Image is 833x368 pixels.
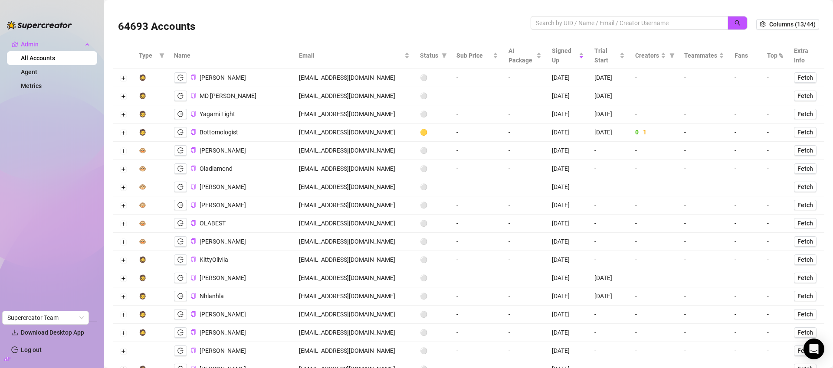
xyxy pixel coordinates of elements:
[508,46,535,65] span: AI Package
[190,220,196,227] button: Copy Account UID
[630,215,679,233] td: -
[174,72,187,83] button: logout
[174,109,187,119] button: logout
[177,129,184,135] span: logout
[190,75,196,81] button: Copy Account UID
[451,269,503,287] td: -
[769,21,816,28] span: Columns (13/44)
[794,127,817,137] button: Fetch
[21,346,42,353] a: Log out
[503,105,547,124] td: -
[643,129,646,136] span: 1
[684,51,717,60] span: Teammates
[177,147,184,153] span: logout
[177,184,184,190] span: logout
[190,293,196,300] button: Copy Account UID
[294,196,415,215] td: [EMAIL_ADDRESS][DOMAIN_NAME]
[294,42,415,69] th: Email
[139,182,146,192] div: 🐵
[503,69,547,87] td: -
[190,275,196,281] button: Copy Account UID
[190,166,196,171] span: copy
[294,160,415,178] td: [EMAIL_ADDRESS][DOMAIN_NAME]
[729,233,762,251] td: -
[756,19,819,29] button: Columns (13/44)
[451,215,503,233] td: -
[794,345,817,356] button: Fetch
[794,309,817,319] button: Fetch
[21,37,82,51] span: Admin
[729,196,762,215] td: -
[11,41,18,48] span: crown
[190,93,196,98] span: copy
[190,202,196,208] button: Copy Account UID
[294,105,415,124] td: [EMAIL_ADDRESS][DOMAIN_NAME]
[635,129,639,136] span: 0
[177,220,184,226] span: logout
[797,165,813,172] span: Fetch
[503,233,547,251] td: -
[451,196,503,215] td: -
[120,111,127,118] button: Expand row
[729,42,762,69] th: Fans
[177,238,184,244] span: logout
[803,339,824,359] div: Open Intercom Messenger
[299,51,403,60] span: Email
[174,200,187,210] button: logout
[120,202,127,209] button: Expand row
[797,347,813,354] span: Fetch
[589,269,630,287] td: [DATE]
[200,183,246,190] span: [PERSON_NAME]
[177,329,184,335] span: logout
[503,251,547,269] td: -
[547,105,589,124] td: [DATE]
[668,49,676,62] span: filter
[420,51,438,60] span: Status
[547,160,589,178] td: [DATE]
[177,311,184,317] span: logout
[729,105,762,124] td: -
[420,238,427,245] span: ⚪
[630,42,679,69] th: Creators
[159,53,164,58] span: filter
[120,130,127,137] button: Expand row
[729,142,762,160] td: -
[794,327,817,338] button: Fetch
[200,256,228,263] span: KittyOliviia
[294,178,415,196] td: [EMAIL_ADDRESS][DOMAIN_NAME]
[190,184,196,189] span: copy
[552,46,577,65] span: Signed Up
[139,51,156,60] span: Type
[794,254,817,265] button: Fetch
[729,269,762,287] td: -
[120,239,127,246] button: Expand row
[794,218,817,228] button: Fetch
[762,160,789,178] td: -
[190,275,196,280] span: copy
[762,142,789,160] td: -
[762,215,789,233] td: -
[190,329,196,335] span: copy
[420,183,427,190] span: ⚪
[794,200,817,210] button: Fetch
[735,20,741,26] span: search
[177,75,184,81] span: logout
[174,273,187,283] button: logout
[120,348,127,355] button: Expand row
[794,145,817,156] button: Fetch
[547,69,589,87] td: [DATE]
[794,163,817,174] button: Fetch
[547,215,589,233] td: [DATE]
[174,309,187,319] button: logout
[684,220,686,227] span: -
[120,330,127,337] button: Expand row
[594,46,618,65] span: Trial Start
[797,256,813,263] span: Fetch
[139,237,146,246] div: 🐵
[547,124,589,142] td: [DATE]
[139,200,146,210] div: 🐵
[589,178,630,196] td: -
[762,269,789,287] td: -
[190,202,196,208] span: copy
[174,327,187,338] button: logout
